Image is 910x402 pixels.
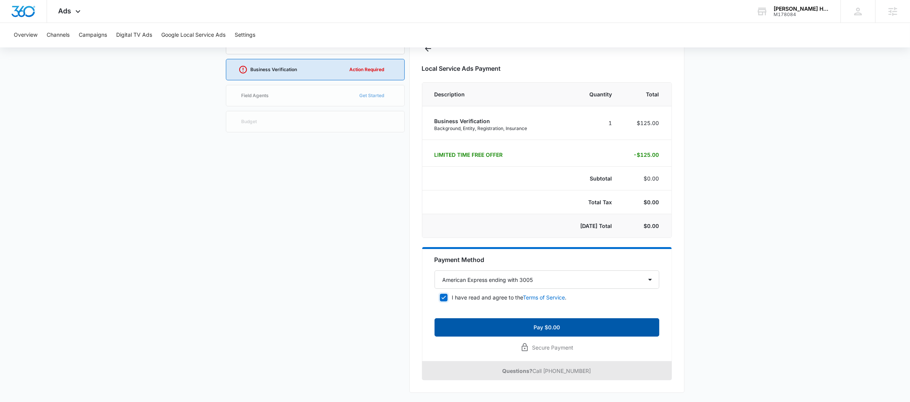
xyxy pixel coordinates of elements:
[435,255,659,264] h2: Payment Method
[630,90,659,98] span: Total
[226,59,405,80] a: Business VerificationAction Required
[774,12,829,17] div: account id
[235,23,255,47] button: Settings
[47,23,70,47] button: Channels
[774,6,829,12] div: account name
[435,90,535,98] span: Description
[630,151,659,159] p: -$125.00
[545,106,621,140] td: 1
[422,361,672,380] div: Call [PHONE_NUMBER]
[621,167,672,190] td: $0.00
[630,222,659,230] p: $0.00
[342,60,392,79] button: Action Required
[79,23,107,47] button: Campaigns
[58,7,71,15] span: Ads
[435,318,659,337] button: Pay $0.00
[452,293,567,301] p: I have read and agree to the .
[14,23,37,47] button: Overview
[630,198,659,206] p: $0.00
[251,67,297,72] p: Business Verification
[422,64,672,73] h3: Local Service Ads Payment
[422,42,434,55] button: Go Back
[532,343,574,352] p: Secure Payment
[435,117,535,125] p: Business Verification
[523,294,565,301] a: Terms of Service
[621,106,672,140] td: $125.00
[503,368,533,374] strong: Questions?
[554,174,612,182] p: Subtotal
[554,198,612,206] p: Total Tax
[435,151,535,159] p: Limited Time Free Offer
[161,23,225,47] button: Google Local Service Ads
[554,222,612,230] p: [DATE] Total
[554,90,612,98] span: Quantity
[116,23,152,47] button: Digital TV Ads
[435,125,535,132] p: Background, Entity, Registration, Insurance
